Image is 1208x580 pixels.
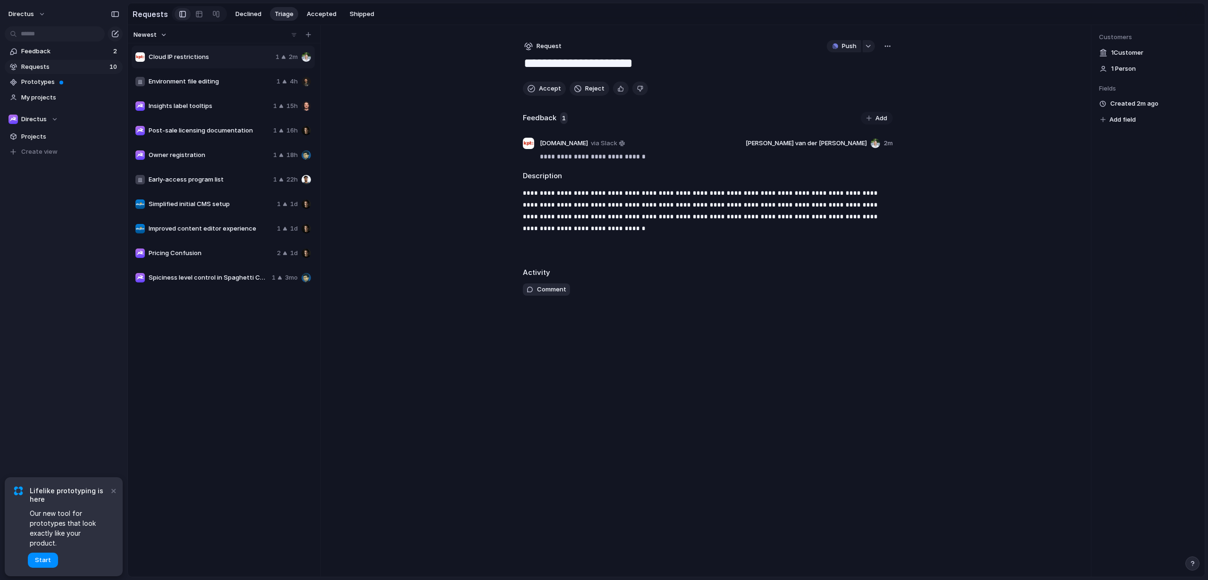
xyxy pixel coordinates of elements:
span: 16h [286,126,298,135]
span: Lifelike prototyping is here [30,487,109,504]
span: Simplified initial CMS setup [149,199,273,209]
span: Declined [235,9,261,19]
span: directus [8,9,34,19]
span: Add [875,114,887,123]
span: 1 [560,112,568,124]
span: 2m [289,52,298,62]
span: My projects [21,93,119,102]
span: Our new tool for prototypes that look exactly like your product. [30,508,109,548]
span: 1 [273,150,277,160]
span: Start [35,555,51,565]
span: via Slack [591,139,617,148]
span: 1d [290,224,298,233]
a: Projects [5,130,123,144]
a: via Slack [589,138,627,149]
span: 1 Person [1111,64,1136,74]
span: Created 2m ago [1110,99,1158,108]
span: Newest [134,30,157,40]
a: My projects [5,91,123,105]
span: Environment file editing [149,77,273,86]
a: Requests10 [5,60,123,74]
button: Directus [5,112,123,126]
span: [DOMAIN_NAME] [540,139,588,148]
span: 1 [273,126,277,135]
span: 1 [273,175,277,184]
span: Feedback [21,47,110,56]
h2: Activity [523,267,550,278]
span: Owner registration [149,150,269,160]
span: Reject [585,84,604,93]
button: Push [827,40,861,52]
button: Request [523,40,563,52]
h2: Feedback [523,113,556,124]
span: Post-sale licensing documentation [149,126,269,135]
span: 1 Customer [1111,48,1143,58]
button: Reject [570,82,609,96]
span: 3mo [285,273,298,282]
span: Customers [1099,33,1197,42]
span: 15h [286,101,298,111]
span: Create view [21,147,58,157]
span: 22h [286,175,298,184]
span: 1 [277,199,281,209]
button: Dismiss [108,485,119,496]
span: 2 [277,249,281,258]
span: Requests [21,62,107,72]
button: Triage [270,7,298,21]
a: Prototypes [5,75,123,89]
span: 1 [277,224,281,233]
span: Comment [537,285,566,294]
span: 2 [113,47,119,56]
span: Insights label tooltips [149,101,269,111]
button: Add field [1099,114,1137,126]
span: Shipped [350,9,374,19]
span: Prototypes [21,77,119,87]
span: 2m [884,139,893,148]
h2: Requests [133,8,168,20]
span: Accepted [307,9,336,19]
span: 1 [276,52,279,62]
span: Accept [539,84,561,93]
a: Feedback2 [5,44,123,58]
button: Newest [132,29,168,41]
span: Push [842,41,856,51]
button: Declined [231,7,266,21]
h2: Description [523,171,893,182]
span: Early-access program list [149,175,269,184]
span: Fields [1099,84,1197,93]
span: 10 [109,62,119,72]
span: 1d [290,249,298,258]
button: Accept [523,82,566,96]
span: Triage [275,9,294,19]
span: Projects [21,132,119,141]
span: Directus [21,115,47,124]
span: Request [537,41,562,51]
button: Comment [523,283,570,296]
span: Cloud IP restrictions [149,52,272,62]
button: directus [4,7,50,22]
span: 18h [286,150,298,160]
span: Improved content editor experience [149,224,273,233]
button: Shipped [345,7,379,21]
span: 1 [272,273,276,282]
button: Accepted [302,7,341,21]
span: 1 [273,101,277,111]
span: Pricing Confusion [149,249,273,258]
button: Start [28,553,58,568]
span: Add field [1109,115,1136,124]
span: Spiciness level control in Spaghetti Compiler [149,273,268,282]
span: 1d [290,199,298,209]
button: Create view [5,145,123,159]
button: Add [861,112,893,125]
span: 4h [290,77,298,86]
span: 1 [277,77,280,86]
span: [PERSON_NAME] van der [PERSON_NAME] [746,139,867,148]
